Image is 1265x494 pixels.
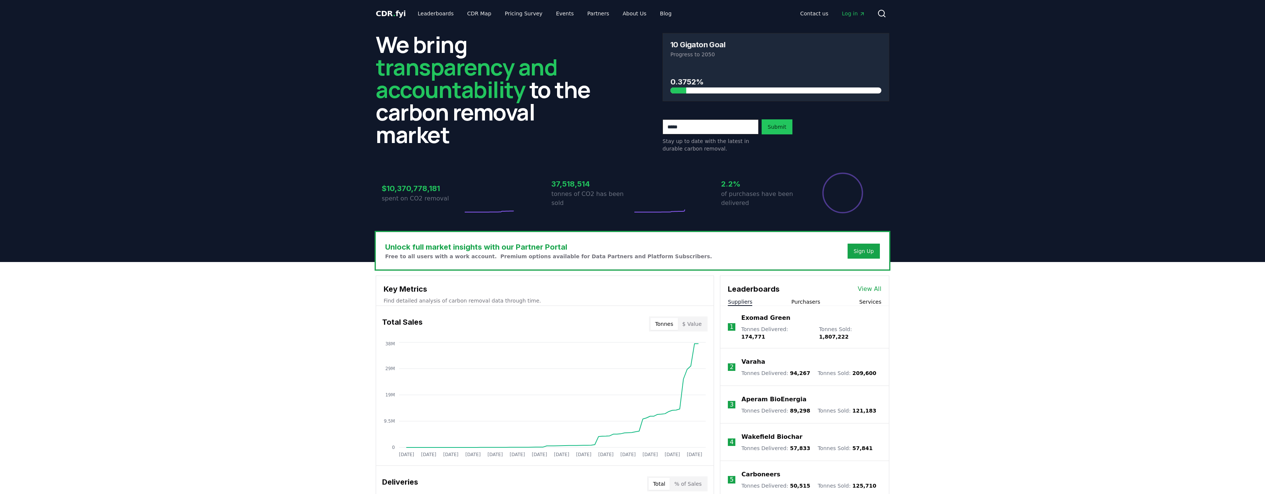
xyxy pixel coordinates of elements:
[465,452,481,457] tspan: [DATE]
[790,445,810,451] span: 57,833
[762,119,792,134] button: Submit
[576,452,592,457] tspan: [DATE]
[376,51,557,105] span: transparency and accountability
[741,369,810,377] p: Tonnes Delivered :
[499,7,548,20] a: Pricing Survey
[412,7,678,20] nav: Main
[790,408,810,414] span: 89,298
[551,178,632,190] h3: 37,518,514
[550,7,580,20] a: Events
[649,478,670,490] button: Total
[741,334,765,340] span: 174,771
[382,183,463,194] h3: $10,370,778,181
[728,283,780,295] h3: Leaderboards
[598,452,614,457] tspan: [DATE]
[819,334,849,340] span: 1,807,222
[461,7,497,20] a: CDR Map
[670,478,706,490] button: % of Sales
[643,452,658,457] tspan: [DATE]
[385,253,712,260] p: Free to all users with a work account. Premium options available for Data Partners and Platform S...
[852,370,876,376] span: 209,600
[741,395,806,404] a: Aperam BioEnergia
[376,8,406,19] a: CDR.fyi
[620,452,636,457] tspan: [DATE]
[818,369,876,377] p: Tonnes Sold :
[551,190,632,208] p: tonnes of CO2 has been sold
[730,475,733,484] p: 5
[741,407,810,414] p: Tonnes Delivered :
[852,483,876,489] span: 125,710
[741,357,765,366] a: Varaha
[791,298,820,306] button: Purchasers
[670,51,881,58] p: Progress to 2050
[412,7,460,20] a: Leaderboards
[384,283,706,295] h3: Key Metrics
[790,483,810,489] span: 50,515
[670,76,881,87] h3: 0.3752%
[852,408,876,414] span: 121,183
[687,452,702,457] tspan: [DATE]
[819,325,881,340] p: Tonnes Sold :
[728,298,752,306] button: Suppliers
[392,445,395,450] tspan: 0
[730,363,733,372] p: 2
[794,7,871,20] nav: Main
[651,318,678,330] button: Tonnes
[854,247,874,255] a: Sign Up
[488,452,503,457] tspan: [DATE]
[794,7,834,20] a: Contact us
[670,41,725,48] h3: 10 Gigaton Goal
[678,318,706,330] button: $ Value
[665,452,680,457] tspan: [DATE]
[741,325,812,340] p: Tonnes Delivered :
[421,452,437,457] tspan: [DATE]
[741,444,810,452] p: Tonnes Delivered :
[382,194,463,203] p: spent on CO2 removal
[382,316,423,331] h3: Total Sales
[385,341,395,346] tspan: 38M
[399,452,414,457] tspan: [DATE]
[818,482,876,489] p: Tonnes Sold :
[836,7,871,20] a: Log in
[382,476,418,491] h3: Deliveries
[822,172,864,214] div: Percentage of sales delivered
[617,7,652,20] a: About Us
[818,444,872,452] p: Tonnes Sold :
[859,298,881,306] button: Services
[741,432,802,441] a: Wakefield Biochar
[741,313,791,322] a: Exomad Green
[721,190,802,208] p: of purchases have been delivered
[384,419,395,424] tspan: 9.5M
[842,10,865,17] span: Log in
[376,9,406,18] span: CDR fyi
[654,7,678,20] a: Blog
[730,322,733,331] p: 1
[554,452,569,457] tspan: [DATE]
[376,33,602,146] h2: We bring to the carbon removal market
[790,370,810,376] span: 94,267
[385,366,395,371] tspan: 29M
[393,9,396,18] span: .
[741,470,780,479] a: Carboneers
[730,438,733,447] p: 4
[532,452,547,457] tspan: [DATE]
[741,482,810,489] p: Tonnes Delivered :
[848,244,880,259] button: Sign Up
[443,452,459,457] tspan: [DATE]
[384,297,706,304] p: Find detailed analysis of carbon removal data through time.
[385,392,395,398] tspan: 19M
[721,178,802,190] h3: 2.2%
[858,285,881,294] a: View All
[818,407,876,414] p: Tonnes Sold :
[385,241,712,253] h3: Unlock full market insights with our Partner Portal
[852,445,873,451] span: 57,841
[581,7,615,20] a: Partners
[510,452,525,457] tspan: [DATE]
[730,400,733,409] p: 3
